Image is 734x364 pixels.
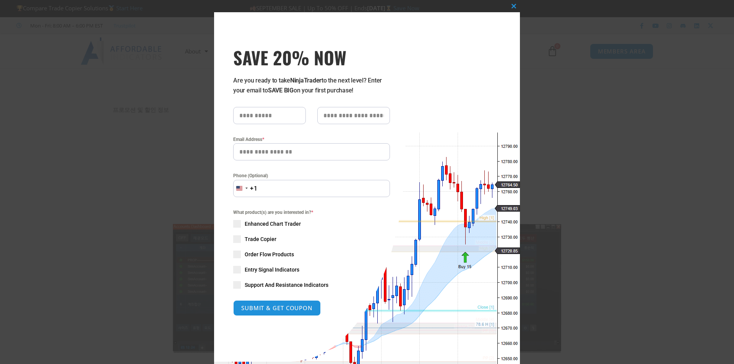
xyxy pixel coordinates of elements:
button: SUBMIT & GET COUPON [233,300,321,316]
label: Entry Signal Indicators [233,266,390,273]
span: Trade Copier [245,235,276,243]
button: Selected country [233,180,258,197]
div: +1 [250,184,258,194]
span: Enhanced Chart Trader [245,220,301,228]
label: Enhanced Chart Trader [233,220,390,228]
strong: NinjaTrader [290,77,322,84]
span: What product(s) are you interested in? [233,209,390,216]
label: Email Address [233,136,390,143]
span: Order Flow Products [245,251,294,258]
label: Order Flow Products [233,251,390,258]
label: Trade Copier [233,235,390,243]
p: Are you ready to take to the next level? Enter your email to on your first purchase! [233,76,390,95]
label: Phone (Optional) [233,172,390,180]
span: Entry Signal Indicators [245,266,299,273]
h3: SAVE 20% NOW [233,47,390,68]
strong: SAVE BIG [268,87,294,94]
span: Support And Resistance Indicators [245,281,328,289]
label: Support And Resistance Indicators [233,281,390,289]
